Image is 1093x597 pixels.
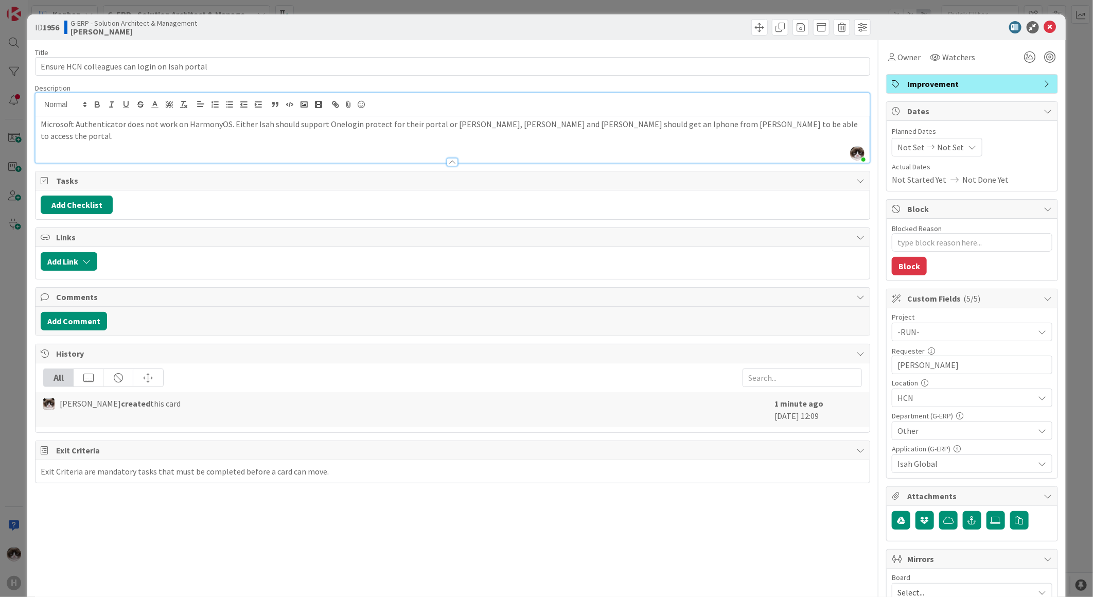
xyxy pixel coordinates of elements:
[70,19,197,27] span: G-ERP - Solution Architect & Management
[121,398,150,409] b: created
[56,231,851,243] span: Links
[892,224,942,233] label: Blocked Reason
[35,48,48,57] label: Title
[937,141,964,153] span: Not Set
[35,21,59,33] span: ID
[774,397,862,422] div: [DATE] 12:09
[892,574,910,581] span: Board
[35,57,870,76] input: type card name here...
[41,312,107,330] button: Add Comment
[892,445,1052,452] div: Application (G-ERP)
[897,392,1034,404] span: HCN
[892,412,1052,419] div: Department (G-ERP)
[907,553,1039,565] span: Mirrors
[897,325,1029,339] span: -RUN-
[41,252,97,271] button: Add Link
[907,105,1039,117] span: Dates
[892,173,946,186] span: Not Started Yet
[774,398,823,409] b: 1 minute ago
[56,347,851,360] span: History
[907,78,1039,90] span: Improvement
[892,162,1052,172] span: Actual Dates
[850,146,865,161] img: cF1764xS6KQF0UDQ8Ib5fgQIGsMebhp9.jfif
[963,173,1009,186] span: Not Done Yet
[60,397,181,410] span: [PERSON_NAME] this card
[70,27,197,36] b: [PERSON_NAME]
[897,51,921,63] span: Owner
[41,196,113,214] button: Add Checklist
[942,51,976,63] span: Watchers
[35,83,70,93] span: Description
[907,490,1039,502] span: Attachments
[56,291,851,303] span: Comments
[892,379,1052,387] div: Location
[907,203,1039,215] span: Block
[907,292,1039,305] span: Custom Fields
[964,293,981,304] span: ( 5/5 )
[41,465,329,478] div: Exit Criteria are mandatory tasks that must be completed before a card can move.
[43,398,55,410] img: Kv
[44,369,74,387] div: All
[56,444,851,456] span: Exit Criteria
[892,126,1052,137] span: Planned Dates
[41,118,865,142] p: Microsoft Authenticator does not work on HarmonyOS. Either Isah should support Onelogin protect f...
[892,257,927,275] button: Block
[892,313,1052,321] div: Project
[897,425,1034,437] span: Other
[897,141,925,153] span: Not Set
[56,174,851,187] span: Tasks
[43,22,59,32] b: 1956
[897,458,1034,470] span: Isah Global
[743,368,862,387] input: Search...
[892,346,925,356] label: Requester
